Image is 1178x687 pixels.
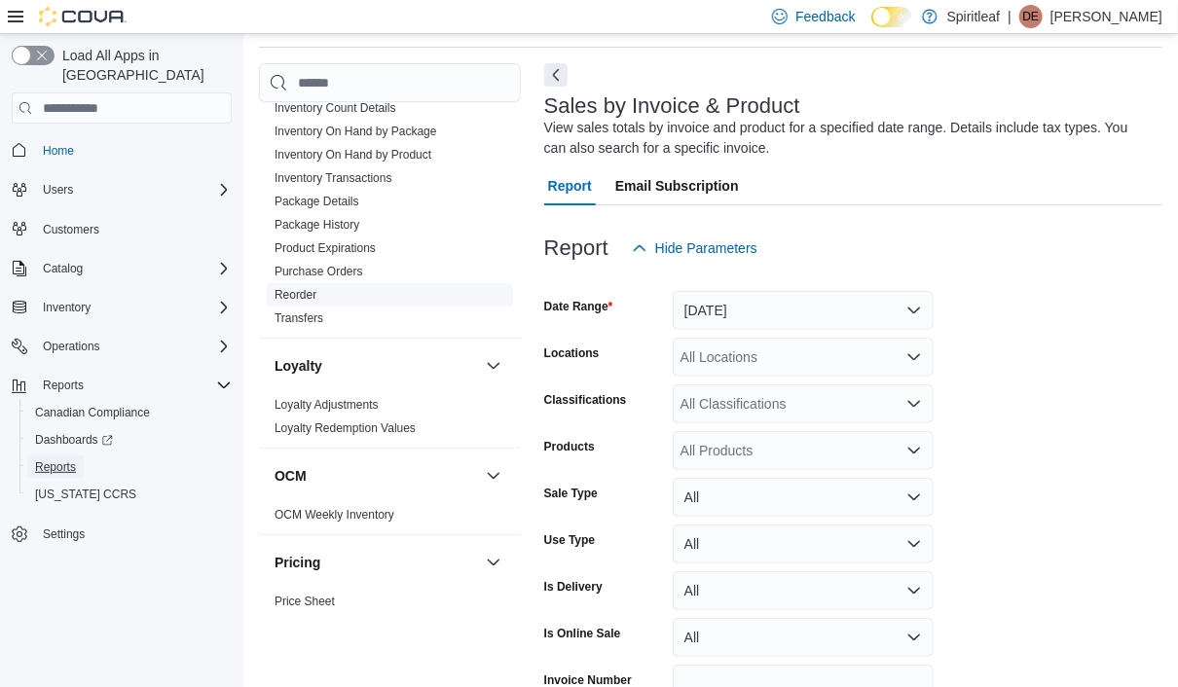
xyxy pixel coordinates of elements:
span: Loyalty Redemption Values [275,420,416,436]
p: | [1008,5,1012,28]
span: Transfers [275,310,323,326]
a: Product Expirations [275,241,376,255]
span: Settings [35,522,232,546]
span: Operations [35,335,232,358]
span: Dark Mode [871,27,872,28]
label: Classifications [544,392,627,408]
span: Inventory Count Details [275,100,396,116]
label: Locations [544,345,600,361]
span: Canadian Compliance [27,401,232,424]
span: Hide Parameters [655,238,757,258]
button: Open list of options [906,349,922,365]
div: Pricing [259,590,521,621]
span: Operations [43,339,100,354]
button: Inventory [4,294,239,321]
button: Customers [4,215,239,243]
a: OCM Weekly Inventory [275,508,394,522]
button: Reports [35,374,92,397]
span: Users [35,178,232,201]
div: Inventory [259,50,521,338]
nav: Complex example [12,127,232,598]
span: Reports [35,374,232,397]
h3: OCM [275,466,307,486]
a: Inventory Count Details [275,101,396,115]
span: Dashboards [35,432,113,448]
button: OCM [482,464,505,488]
button: Catalog [35,257,91,280]
button: Operations [4,333,239,360]
h3: Report [544,236,608,260]
p: Spiritleaf [947,5,1000,28]
a: Dashboards [19,426,239,453]
h3: Pricing [275,553,320,572]
span: Reorder [275,287,316,303]
button: All [673,571,934,610]
button: Users [35,178,81,201]
span: Report [548,166,592,205]
span: Purchase Orders [275,264,363,279]
h3: Loyalty [275,356,322,376]
button: Reports [4,372,239,399]
div: Darren E [1019,5,1043,28]
span: Users [43,182,73,198]
button: Pricing [482,551,505,574]
button: Open list of options [906,443,922,458]
button: OCM [275,466,478,486]
a: Loyalty Adjustments [275,398,379,412]
span: Canadian Compliance [35,405,150,420]
label: Is Delivery [544,579,603,595]
span: Package Details [275,194,359,209]
a: Transfers [275,311,323,325]
h3: Sales by Invoice & Product [544,94,800,118]
button: Hide Parameters [624,229,765,268]
span: Feedback [795,7,855,26]
button: Loyalty [275,356,478,376]
a: Price Sheet [275,595,335,608]
div: OCM [259,503,521,534]
button: All [673,618,934,657]
span: Customers [35,217,232,241]
a: Inventory On Hand by Package [275,125,437,138]
span: Inventory On Hand by Product [275,147,431,163]
button: Catalog [4,255,239,282]
span: Package History [275,217,359,233]
button: [DATE] [673,291,934,330]
a: Inventory On Hand by Product [275,148,431,162]
img: Cova [39,7,127,26]
label: Use Type [544,532,595,548]
div: View sales totals by invoice and product for a specified date range. Details include tax types. Y... [544,118,1153,159]
input: Dark Mode [871,7,912,27]
a: Customers [35,218,107,241]
span: OCM Weekly Inventory [275,507,394,523]
button: Users [4,176,239,203]
label: Is Online Sale [544,626,621,641]
button: Settings [4,520,239,548]
span: Washington CCRS [27,483,232,506]
span: Dashboards [27,428,232,452]
a: Package Details [275,195,359,208]
a: Reports [27,455,84,479]
span: Reports [43,378,84,393]
span: Inventory On Hand by Package [275,124,437,139]
p: [PERSON_NAME] [1050,5,1162,28]
a: Purchase Orders [275,265,363,278]
span: Load All Apps in [GEOGRAPHIC_DATA] [55,46,232,85]
span: Catalog [43,261,83,276]
a: Inventory Transactions [275,171,392,185]
label: Sale Type [544,486,598,501]
a: Reorder [275,288,316,302]
button: All [673,524,934,563]
span: Reports [27,455,232,479]
span: Loyalty Adjustments [275,397,379,413]
button: Loyalty [482,354,505,378]
span: Settings [43,526,85,542]
label: Date Range [544,299,613,314]
span: [US_STATE] CCRS [35,487,136,502]
span: DE [1023,5,1040,28]
button: Next [544,63,568,87]
span: Home [43,143,74,159]
button: Pricing [275,553,478,572]
span: Price Sheet [275,594,335,609]
span: Customers [43,222,99,237]
span: Inventory Transactions [275,170,392,186]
